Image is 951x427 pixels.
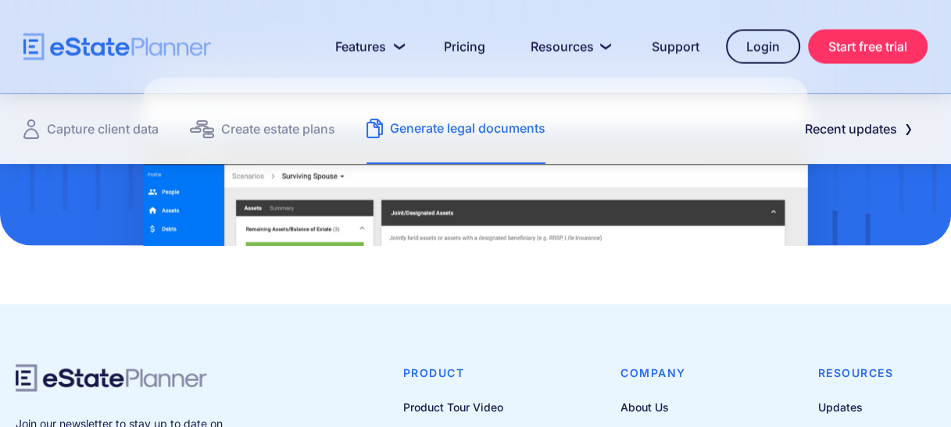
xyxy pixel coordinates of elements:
a: Support [633,31,718,62]
a: Login [726,30,800,64]
a: Recent updates [786,113,928,144]
a: Start free trial [808,30,928,64]
a: Capture client data [23,94,159,164]
a: Resources [512,31,625,62]
div: Create estate plans [221,118,335,140]
h4: Resources [817,365,893,382]
a: Product Tour Video [403,397,543,417]
div: Generate legal documents [390,117,545,139]
a: Updates [817,397,893,417]
a: About Us [620,397,708,417]
a: home [23,34,211,61]
a: Pricing [425,31,504,62]
h4: Product [403,365,543,382]
div: Capture client data [47,118,159,140]
a: Features [316,31,417,62]
div: Recent updates [805,118,897,140]
h4: Company [620,365,708,382]
a: Create estate plans [190,94,335,164]
a: Generate legal documents [366,94,545,164]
